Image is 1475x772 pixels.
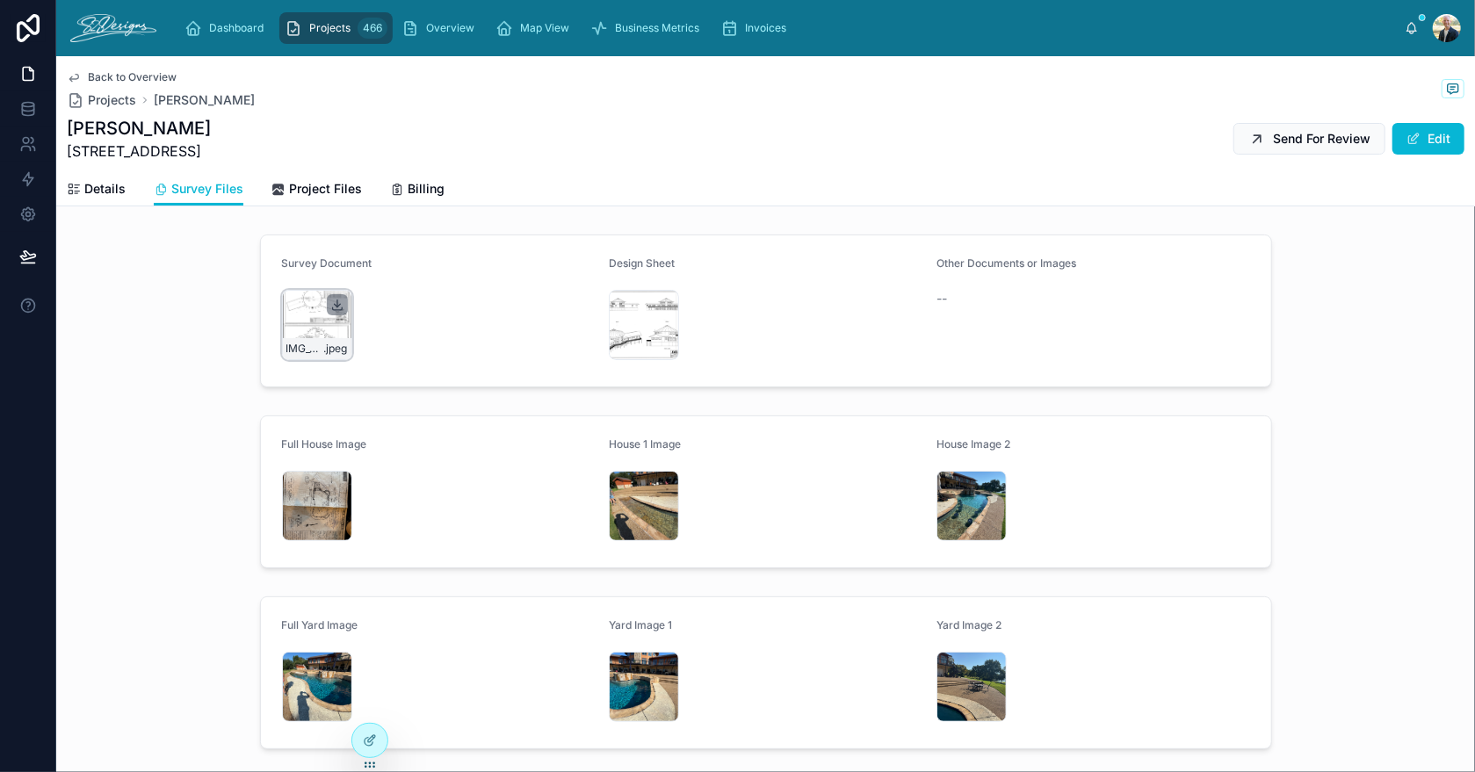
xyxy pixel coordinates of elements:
div: scrollable content [170,9,1405,47]
span: Full Yard Image [282,618,358,631]
div: 466 [358,18,387,39]
span: Design Sheet [609,256,675,270]
span: [STREET_ADDRESS] [67,141,211,162]
a: Details [67,173,126,208]
span: Survey Files [171,180,243,198]
a: Back to Overview [67,70,177,84]
span: -- [936,290,947,307]
span: Survey Document [282,256,372,270]
span: Yard Image 1 [609,618,672,631]
button: Edit [1392,123,1464,155]
a: Projects [67,91,136,109]
span: Dashboard [209,21,264,35]
span: Overview [426,21,474,35]
span: Map View [520,21,569,35]
a: Dashboard [179,12,276,44]
h1: [PERSON_NAME] [67,116,211,141]
span: Projects [309,21,351,35]
img: App logo [70,14,156,42]
span: Send For Review [1273,130,1370,148]
a: Project Files [271,173,362,208]
span: House Image 2 [936,437,1010,451]
span: Projects [88,91,136,109]
button: Send For Review [1233,123,1385,155]
span: Project Files [289,180,362,198]
span: IMG_3523 [286,342,324,356]
span: Invoices [745,21,786,35]
span: Full House Image [282,437,367,451]
span: Yard Image 2 [936,618,1001,631]
span: Other Documents or Images [936,256,1076,270]
a: Map View [490,12,582,44]
span: Billing [408,180,445,198]
span: Business Metrics [615,21,699,35]
a: Survey Files [154,173,243,206]
span: Back to Overview [88,70,177,84]
span: House 1 Image [609,437,681,451]
a: Business Metrics [585,12,712,44]
a: Overview [396,12,487,44]
span: Details [84,180,126,198]
a: [PERSON_NAME] [154,91,255,109]
span: .jpeg [324,342,348,356]
a: Invoices [715,12,799,44]
a: Projects466 [279,12,393,44]
a: Billing [390,173,445,208]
